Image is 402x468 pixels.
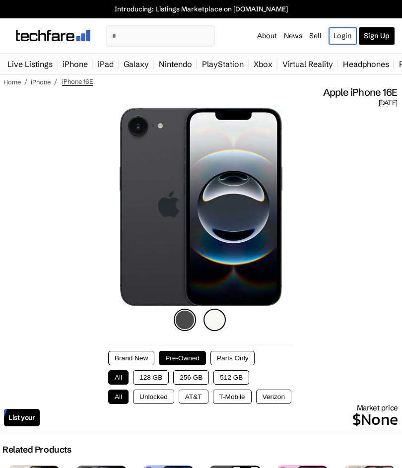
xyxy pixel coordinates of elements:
button: Brand New [108,351,154,365]
button: All [108,390,129,404]
a: Virtual Reality [277,54,338,74]
button: All [108,370,129,385]
a: Login [329,27,357,45]
a: Home [3,78,21,86]
button: Pre-Owned [159,351,206,365]
img: black-icon [174,309,196,331]
a: Nintendo [154,54,197,74]
a: Sell [309,31,322,40]
span: List your [8,413,35,422]
a: iPhone [58,54,93,74]
button: 128 GB [133,370,169,385]
a: About [257,31,277,40]
a: Galaxy [119,54,154,74]
img: iPhone 16E [120,108,282,306]
img: techfare logo [16,30,90,41]
a: iPhone [31,78,51,86]
h2: Related Products [2,444,71,455]
p: $None [40,407,398,431]
div: Market price [40,403,398,431]
button: AT&T [179,390,208,404]
a: Headphones [338,54,394,74]
button: Verizon [256,390,291,404]
a: Live Listings [2,54,58,74]
span: / [24,78,27,86]
span: / [54,78,57,86]
a: Xbox [249,54,277,74]
span: Apple iPhone 16E [323,86,397,99]
button: T-Mobile [213,390,252,404]
span: iPhone 16E [62,77,93,86]
button: Unlocked [133,390,174,404]
button: 256 GB [173,370,209,385]
a: Sign Up [359,27,395,45]
a: Introducing: Listings Marketplace on [DOMAIN_NAME] [5,5,397,13]
a: News [284,31,302,40]
button: 512 GB [213,370,249,385]
span: [DATE] [379,99,397,108]
img: white-icon [203,309,226,331]
button: Parts Only [210,351,255,365]
a: PlayStation [197,54,249,74]
a: List your [4,409,39,426]
a: iPad [93,54,119,74]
